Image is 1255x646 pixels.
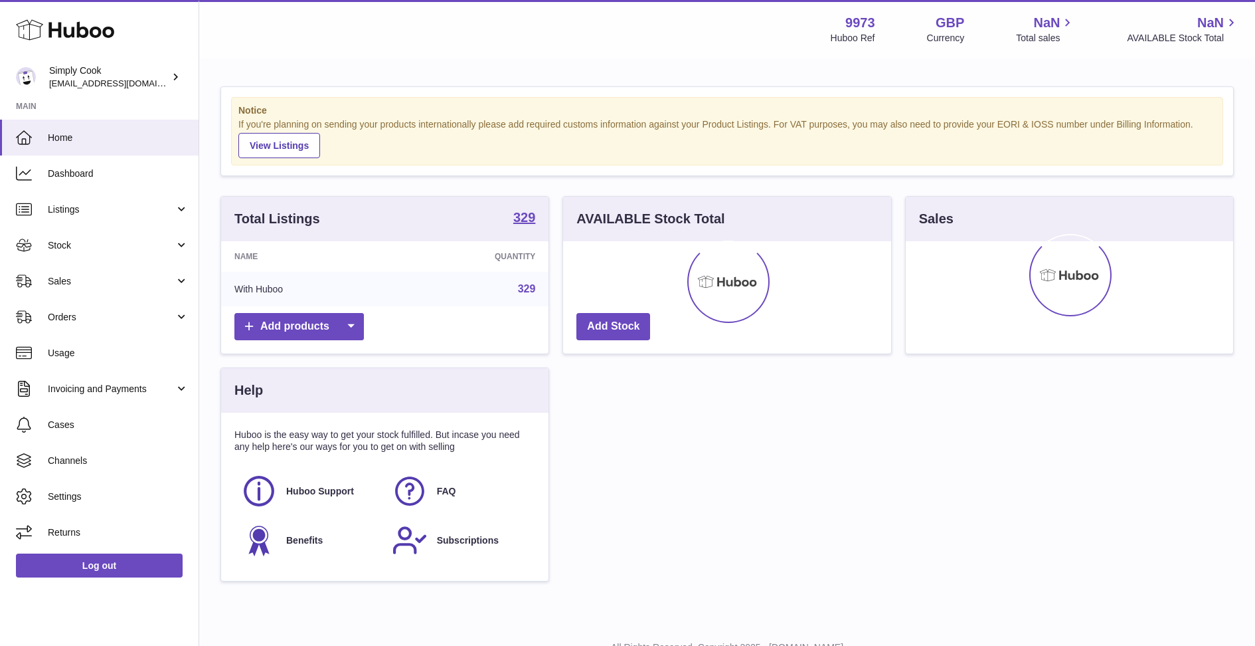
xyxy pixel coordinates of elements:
span: NaN [1033,14,1060,32]
a: View Listings [238,133,320,158]
strong: 329 [513,211,535,224]
div: Currency [927,32,965,45]
a: Log out [16,554,183,578]
span: NaN [1197,14,1224,32]
span: Benefits [286,534,323,547]
a: 329 [513,211,535,227]
a: Benefits [241,522,378,558]
a: NaN Total sales [1016,14,1075,45]
p: Huboo is the easy way to get your stock fulfilled. But incase you need any help here's our ways f... [234,429,535,454]
a: Subscriptions [392,522,529,558]
h3: Help [234,381,263,399]
span: Listings [48,203,175,216]
span: [EMAIL_ADDRESS][DOMAIN_NAME] [49,78,195,88]
span: Channels [48,455,189,467]
strong: 9973 [845,14,875,32]
span: Cases [48,419,189,431]
div: If you're planning on sending your products internationally please add required customs informati... [238,118,1216,158]
img: internalAdmin-9973@internal.huboo.com [16,67,36,87]
th: Name [221,241,394,272]
td: With Huboo [221,272,394,306]
span: Home [48,132,189,144]
h3: AVAILABLE Stock Total [576,210,724,228]
span: Huboo Support [286,485,354,498]
span: FAQ [437,485,456,498]
div: Huboo Ref [831,32,875,45]
a: Add Stock [576,313,650,340]
h3: Total Listings [234,210,320,228]
span: Settings [48,490,189,503]
span: AVAILABLE Stock Total [1127,32,1239,45]
strong: Notice [238,104,1216,117]
span: Stock [48,239,175,252]
span: Dashboard [48,167,189,180]
span: Subscriptions [437,534,499,547]
a: Add products [234,313,364,340]
span: Orders [48,311,175,324]
div: Simply Cook [49,64,169,90]
th: Quantity [394,241,548,272]
a: NaN AVAILABLE Stock Total [1127,14,1239,45]
a: Huboo Support [241,473,378,509]
a: 329 [518,283,536,294]
h3: Sales [919,210,954,228]
strong: GBP [936,14,964,32]
span: Sales [48,275,175,288]
span: Total sales [1016,32,1075,45]
span: Returns [48,526,189,539]
a: FAQ [392,473,529,509]
span: Usage [48,347,189,360]
span: Invoicing and Payments [48,383,175,395]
